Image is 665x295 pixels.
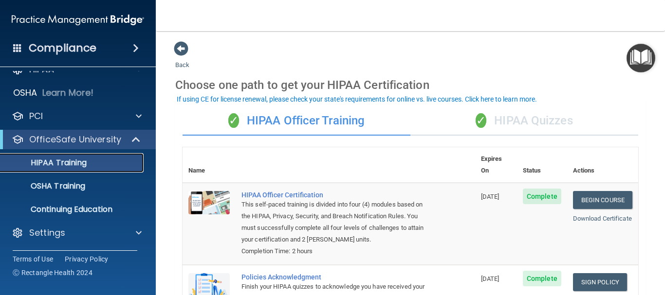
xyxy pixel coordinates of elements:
[12,110,142,122] a: PCI
[6,158,87,168] p: HIPAA Training
[517,147,567,183] th: Status
[13,87,37,99] p: OSHA
[476,113,486,128] span: ✓
[573,215,632,222] a: Download Certificate
[241,191,426,199] a: HIPAA Officer Certification
[175,94,538,104] button: If using CE for license renewal, please check your state's requirements for online vs. live cours...
[65,254,109,264] a: Privacy Policy
[523,271,561,286] span: Complete
[12,134,141,145] a: OfficeSafe University
[29,41,96,55] h4: Compliance
[183,147,236,183] th: Name
[13,254,53,264] a: Terms of Use
[410,106,638,136] div: HIPAA Quizzes
[12,227,142,239] a: Settings
[29,134,121,145] p: OfficeSafe University
[6,181,85,191] p: OSHA Training
[6,205,139,214] p: Continuing Education
[573,273,627,291] a: Sign Policy
[13,268,92,278] span: Ⓒ Rectangle Health 2024
[573,191,632,209] a: Begin Course
[481,275,499,282] span: [DATE]
[183,106,410,136] div: HIPAA Officer Training
[523,189,561,204] span: Complete
[29,227,65,239] p: Settings
[42,87,94,99] p: Learn More!
[175,50,189,69] a: Back
[175,71,646,99] div: Choose one path to get your HIPAA Certification
[567,147,638,183] th: Actions
[12,10,144,30] img: PMB logo
[177,96,537,103] div: If using CE for license renewal, please check your state's requirements for online vs. live cours...
[241,273,426,281] div: Policies Acknowledgment
[481,193,499,200] span: [DATE]
[241,245,426,257] div: Completion Time: 2 hours
[475,147,517,183] th: Expires On
[241,199,426,245] div: This self-paced training is divided into four (4) modules based on the HIPAA, Privacy, Security, ...
[228,113,239,128] span: ✓
[29,110,43,122] p: PCI
[627,44,655,72] button: Open Resource Center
